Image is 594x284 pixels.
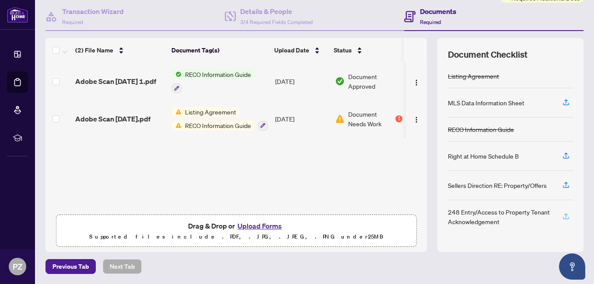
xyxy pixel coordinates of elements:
[272,100,332,138] td: [DATE]
[62,6,124,17] h4: Transaction Wizard
[45,259,96,274] button: Previous Tab
[448,180,547,190] div: Sellers Direction RE: Property/Offers
[420,6,456,17] h4: Documents
[62,19,83,25] span: Required
[330,38,405,62] th: Status
[335,76,345,86] img: Document Status
[348,72,403,91] span: Document Approved
[168,38,271,62] th: Document Tag(s)
[448,207,552,226] div: 248 Entry/Access to Property Tenant Acknowledgement
[448,98,524,107] div: MLS Data Information Sheet
[274,45,309,55] span: Upload Date
[7,7,28,23] img: logo
[75,114,150,124] span: Adobe Scan [DATE].pdf
[395,115,402,122] div: 1
[448,125,514,134] div: RECO Information Guide
[240,19,313,25] span: 3/4 Required Fields Completed
[52,260,89,274] span: Previous Tab
[559,253,585,280] button: Open asap
[56,215,416,247] span: Drag & Drop orUpload FormsSupported files include .PDF, .JPG, .JPEG, .PNG under25MB
[182,69,255,79] span: RECO Information Guide
[172,107,268,131] button: Status IconListing AgreementStatus IconRECO Information Guide
[413,116,420,123] img: Logo
[448,71,499,81] div: Listing Agreement
[335,114,345,124] img: Document Status
[188,220,284,232] span: Drag & Drop or
[75,76,156,87] span: Adobe Scan [DATE] 1.pdf
[182,107,240,117] span: Listing Agreement
[172,69,255,93] button: Status IconRECO Information Guide
[448,48,528,61] span: Document Checklist
[348,109,394,128] span: Document Needs Work
[172,121,182,130] img: Status Icon
[75,45,113,55] span: (2) File Name
[72,38,168,62] th: (2) File Name
[172,69,182,79] img: Status Icon
[182,121,255,130] span: RECO Information Guide
[235,220,284,232] button: Upload Forms
[240,6,313,17] h4: Details & People
[409,112,423,126] button: Logo
[413,79,420,86] img: Logo
[271,38,330,62] th: Upload Date
[334,45,352,55] span: Status
[272,62,332,100] td: [DATE]
[13,260,22,273] span: PZ
[62,232,411,242] p: Supported files include .PDF, .JPG, .JPEG, .PNG under 25 MB
[103,259,142,274] button: Next Tab
[448,151,519,161] div: Right at Home Schedule B
[172,107,182,117] img: Status Icon
[420,19,441,25] span: Required
[409,74,423,88] button: Logo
